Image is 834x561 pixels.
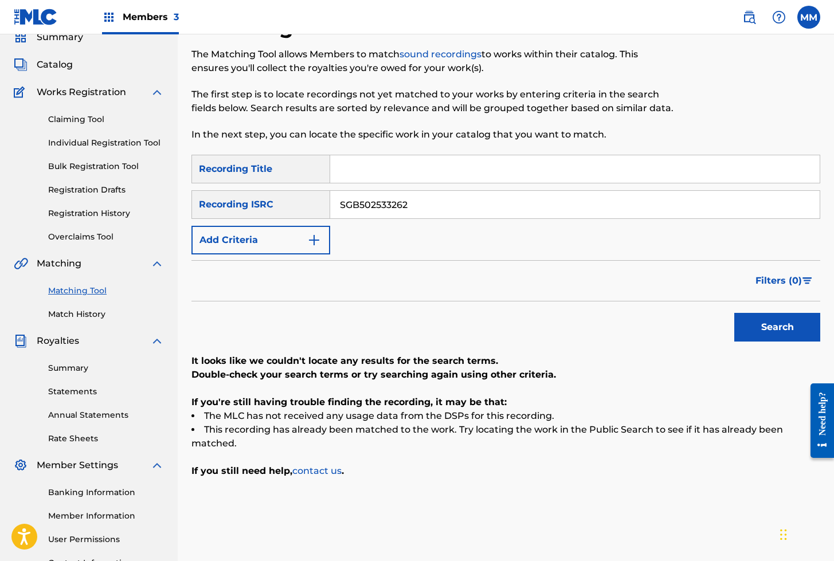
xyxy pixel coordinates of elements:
[48,386,164,398] a: Statements
[150,334,164,348] img: expand
[802,277,812,284] img: filter
[48,487,164,499] a: Banking Information
[48,510,164,522] a: Member Information
[191,395,820,409] p: If you're still having trouble finding the recording, it may be that:
[191,155,820,347] form: Search Form
[292,465,342,476] a: contact us
[48,231,164,243] a: Overclaims Tool
[150,85,164,99] img: expand
[14,30,83,44] a: SummarySummary
[191,464,820,478] p: If you still need help, .
[37,30,83,44] span: Summary
[191,409,820,423] li: The MLC has not received any usage data from the DSPs for this recording.
[48,160,164,172] a: Bulk Registration Tool
[191,128,676,142] p: In the next step, you can locate the specific work in your catalog that you want to match.
[734,313,820,342] button: Search
[768,6,790,29] div: Help
[777,506,834,561] iframe: Chat Widget
[174,11,179,22] span: 3
[102,10,116,24] img: Top Rightsholders
[48,433,164,445] a: Rate Sheets
[48,113,164,125] a: Claiming Tool
[742,10,756,24] img: search
[48,409,164,421] a: Annual Statements
[749,266,820,295] button: Filters (0)
[780,517,787,552] div: Drag
[14,458,28,472] img: Member Settings
[400,49,481,60] a: sound recordings
[191,88,676,115] p: The first step is to locate recordings not yet matched to your works by entering criteria in the ...
[14,9,58,25] img: MLC Logo
[191,226,330,254] button: Add Criteria
[48,362,164,374] a: Summary
[738,6,761,29] a: Public Search
[48,308,164,320] a: Match History
[191,368,820,382] p: Double-check your search terms or try searching again using other criteria.
[191,48,676,75] p: The Matching Tool allows Members to match to works within their catalog. This ensures you'll coll...
[14,58,28,72] img: Catalog
[37,257,81,270] span: Matching
[772,10,786,24] img: help
[14,334,28,348] img: Royalties
[150,458,164,472] img: expand
[191,354,820,368] p: It looks like we couldn't locate any results for the search terms.
[802,375,834,467] iframe: Resource Center
[755,274,802,288] span: Filters ( 0 )
[14,58,73,72] a: CatalogCatalog
[14,30,28,44] img: Summary
[150,257,164,270] img: expand
[191,423,820,450] li: This recording has already been matched to the work. Try locating the work in the Public Search t...
[307,233,321,247] img: 9d2ae6d4665cec9f34b9.svg
[123,10,179,23] span: Members
[37,334,79,348] span: Royalties
[14,257,28,270] img: Matching
[48,207,164,219] a: Registration History
[37,85,126,99] span: Works Registration
[37,58,73,72] span: Catalog
[14,85,29,99] img: Works Registration
[37,458,118,472] span: Member Settings
[48,533,164,546] a: User Permissions
[48,137,164,149] a: Individual Registration Tool
[48,184,164,196] a: Registration Drafts
[797,6,820,29] div: User Menu
[48,285,164,297] a: Matching Tool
